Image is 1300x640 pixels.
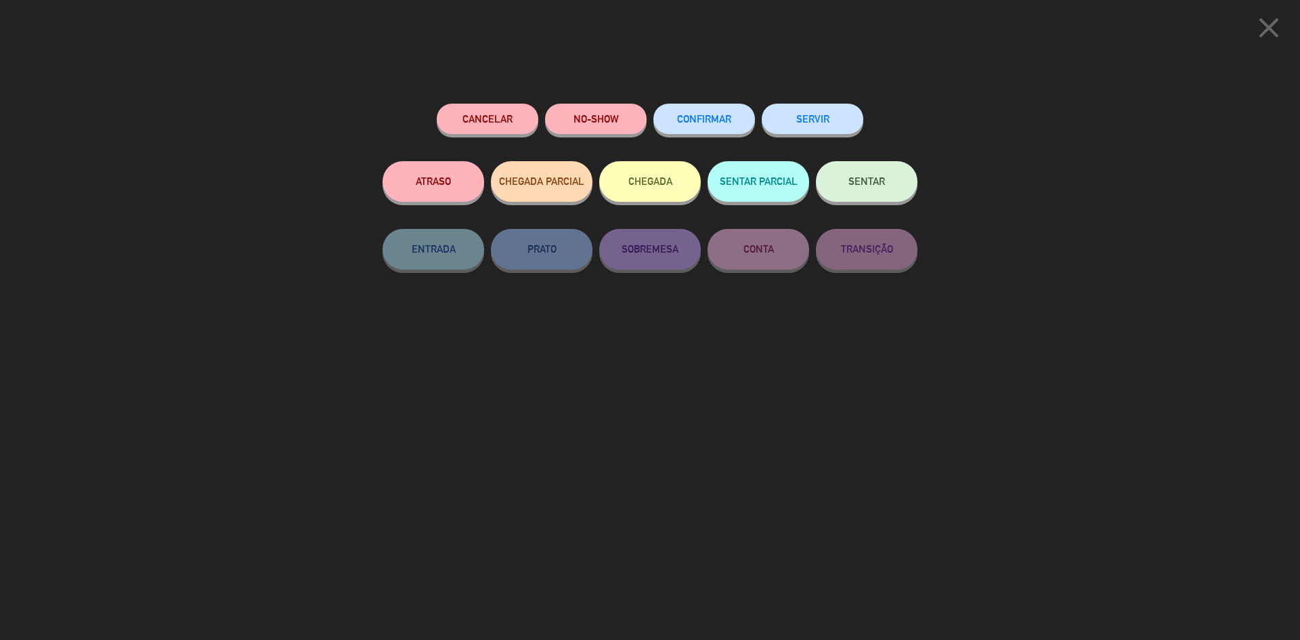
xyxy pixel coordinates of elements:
span: CHEGADA PARCIAL [499,175,584,187]
button: close [1248,10,1290,50]
button: SENTAR PARCIAL [708,161,809,202]
button: ATRASO [383,161,484,202]
button: Cancelar [437,104,538,134]
button: CONFIRMAR [653,104,755,134]
button: CONTA [708,229,809,270]
button: SENTAR [816,161,917,202]
span: CONFIRMAR [677,113,731,125]
button: SERVIR [762,104,863,134]
button: CHEGADA PARCIAL [491,161,592,202]
button: SOBREMESA [599,229,701,270]
button: NO-SHOW [545,104,647,134]
button: CHEGADA [599,161,701,202]
button: PRATO [491,229,592,270]
button: ENTRADA [383,229,484,270]
span: SENTAR [848,175,885,187]
button: TRANSIÇÃO [816,229,917,270]
i: close [1252,11,1286,45]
